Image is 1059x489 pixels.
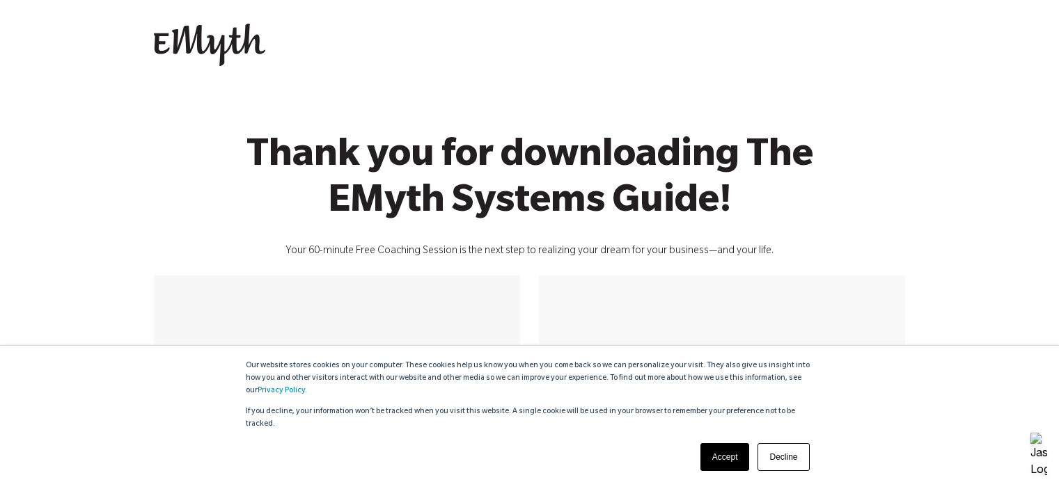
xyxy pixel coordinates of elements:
[196,136,864,227] h1: Thank you for downloading The EMyth Systems Guide!
[700,443,750,471] a: Accept
[758,443,809,471] a: Decline
[246,360,814,397] p: Our website stores cookies on your computer. These cookies help us know you when you come back so...
[285,246,774,257] span: Your 60-minute Free Coaching Session is the next step to realizing your dream for your business—a...
[246,406,814,431] p: If you decline, your information won’t be tracked when you visit this website. A single cookie wi...
[258,387,305,395] a: Privacy Policy
[154,24,265,67] img: EMyth
[989,422,1059,489] iframe: Chat Widget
